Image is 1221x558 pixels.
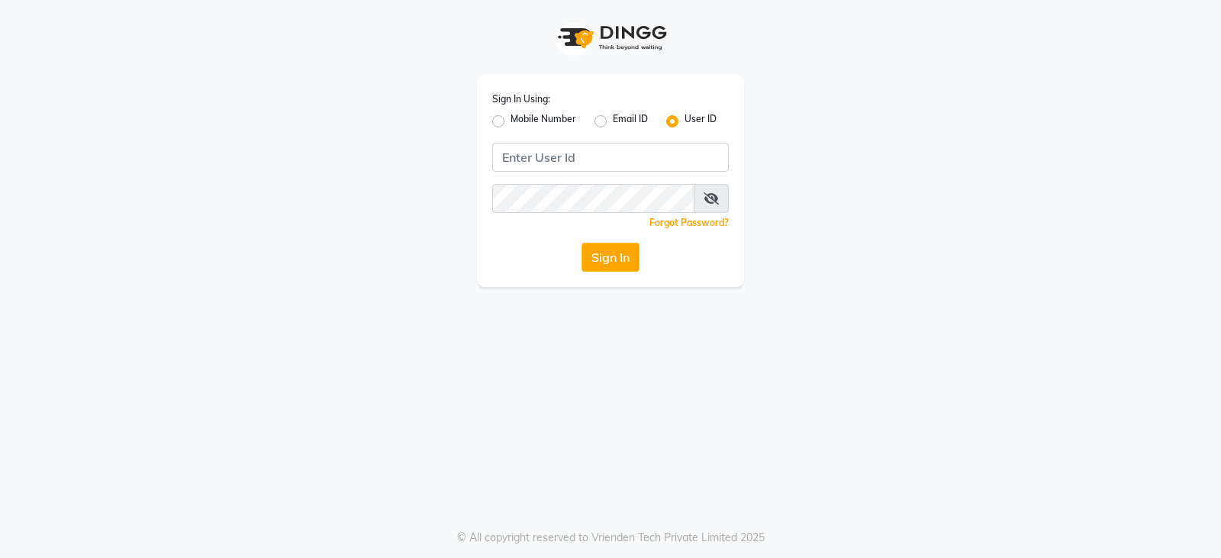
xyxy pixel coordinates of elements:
[685,112,717,131] label: User ID
[649,217,729,228] a: Forgot Password?
[511,112,576,131] label: Mobile Number
[582,243,639,272] button: Sign In
[492,92,550,106] label: Sign In Using:
[492,184,694,213] input: Username
[549,15,672,60] img: logo1.svg
[492,143,729,172] input: Username
[613,112,648,131] label: Email ID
